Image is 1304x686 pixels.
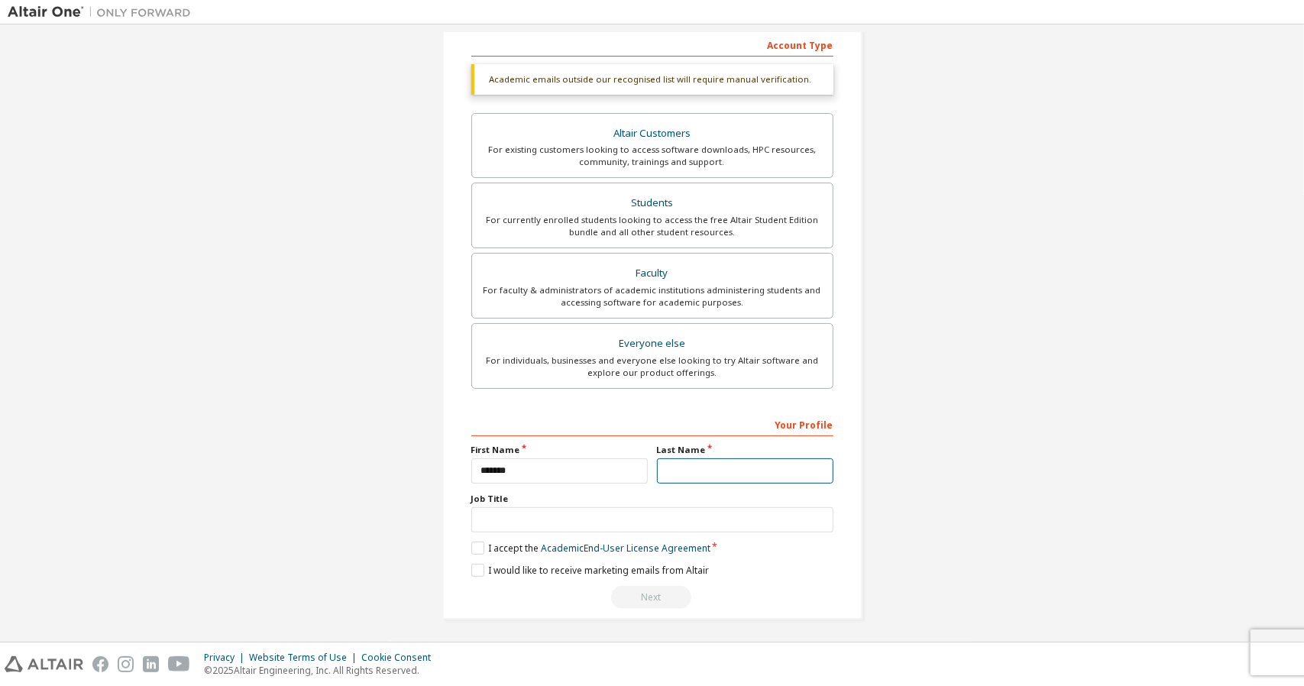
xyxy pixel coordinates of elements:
[481,123,823,144] div: Altair Customers
[471,493,833,505] label: Job Title
[143,656,159,672] img: linkedin.svg
[204,664,440,677] p: © 2025 Altair Engineering, Inc. All Rights Reserved.
[118,656,134,672] img: instagram.svg
[249,652,361,664] div: Website Terms of Use
[168,656,190,672] img: youtube.svg
[471,542,710,555] label: I accept the
[657,444,833,456] label: Last Name
[92,656,108,672] img: facebook.svg
[481,214,823,238] div: For currently enrolled students looking to access the free Altair Student Edition bundle and all ...
[481,333,823,354] div: Everyone else
[481,144,823,168] div: For existing customers looking to access software downloads, HPC resources, community, trainings ...
[481,193,823,214] div: Students
[5,656,83,672] img: altair_logo.svg
[204,652,249,664] div: Privacy
[481,284,823,309] div: For faculty & administrators of academic institutions administering students and accessing softwa...
[471,32,833,57] div: Account Type
[471,586,833,609] div: Read and acccept EULA to continue
[471,64,833,95] div: Academic emails outside our recognised list will require manual verification.
[471,564,709,577] label: I would like to receive marketing emails from Altair
[481,263,823,284] div: Faculty
[8,5,199,20] img: Altair One
[361,652,440,664] div: Cookie Consent
[471,444,648,456] label: First Name
[481,354,823,379] div: For individuals, businesses and everyone else looking to try Altair software and explore our prod...
[471,412,833,436] div: Your Profile
[541,542,710,555] a: Academic End-User License Agreement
